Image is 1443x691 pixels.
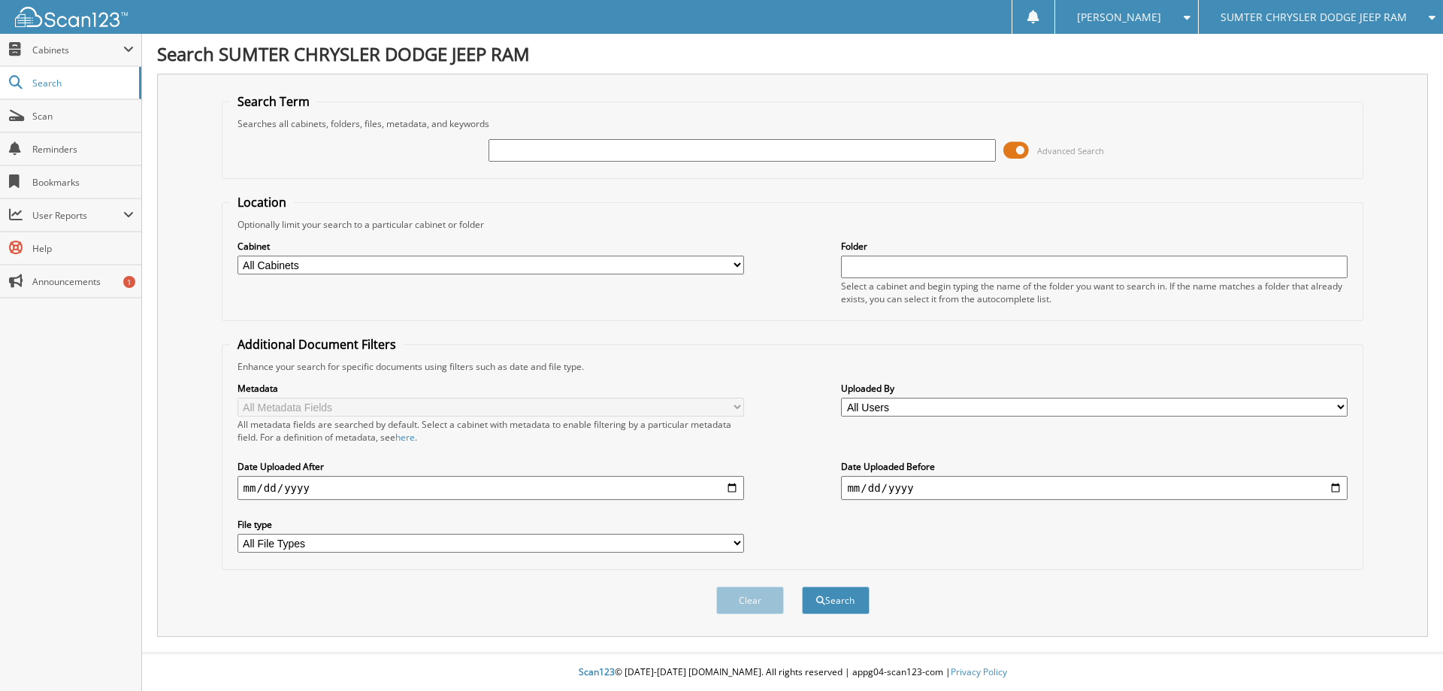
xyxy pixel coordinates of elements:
[230,218,1356,231] div: Optionally limit your search to a particular cabinet or folder
[237,418,744,444] div: All metadata fields are searched by default. Select a cabinet with metadata to enable filtering b...
[32,275,134,288] span: Announcements
[237,240,744,253] label: Cabinet
[802,586,870,614] button: Search
[32,110,134,123] span: Scan
[1037,145,1104,156] span: Advanced Search
[716,586,784,614] button: Clear
[951,665,1007,678] a: Privacy Policy
[230,194,294,211] legend: Location
[237,460,744,473] label: Date Uploaded After
[142,654,1443,691] div: © [DATE]-[DATE] [DOMAIN_NAME]. All rights reserved | appg04-scan123-com |
[237,518,744,531] label: File type
[230,93,317,110] legend: Search Term
[123,276,135,288] div: 1
[15,7,128,27] img: scan123-logo-white.svg
[237,476,744,500] input: start
[841,476,1348,500] input: end
[237,382,744,395] label: Metadata
[395,431,415,444] a: here
[32,176,134,189] span: Bookmarks
[841,280,1348,305] div: Select a cabinet and begin typing the name of the folder you want to search in. If the name match...
[841,240,1348,253] label: Folder
[157,41,1428,66] h1: Search SUMTER CHRYSLER DODGE JEEP RAM
[32,143,134,156] span: Reminders
[32,44,123,56] span: Cabinets
[841,460,1348,473] label: Date Uploaded Before
[1077,13,1161,22] span: [PERSON_NAME]
[579,665,615,678] span: Scan123
[1221,13,1407,22] span: SUMTER CHRYSLER DODGE JEEP RAM
[32,242,134,255] span: Help
[32,77,132,89] span: Search
[230,117,1356,130] div: Searches all cabinets, folders, files, metadata, and keywords
[841,382,1348,395] label: Uploaded By
[230,336,404,353] legend: Additional Document Filters
[230,360,1356,373] div: Enhance your search for specific documents using filters such as date and file type.
[32,209,123,222] span: User Reports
